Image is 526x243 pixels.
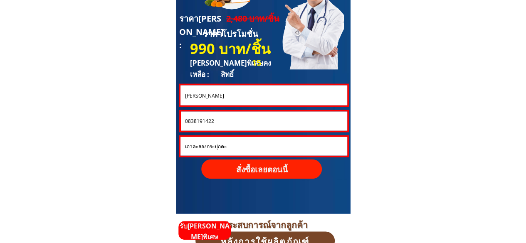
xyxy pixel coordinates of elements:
input: ชื่อ-นามสกุล [183,85,345,105]
h3: 15 [252,56,269,69]
h3: ประสบการณ์จากลูกค้า [180,218,350,230]
input: หมายเลขโทรศัพท์ [183,111,345,130]
input: ที่อยู่ [183,137,345,155]
h3: ราคาโปรโมชั่น [202,27,265,41]
h3: ราคา[PERSON_NAME] : [179,12,226,52]
p: สั่งซื้อเลยตอนนี้ [201,159,322,179]
p: รับ[PERSON_NAME]พิเศษ [178,221,231,242]
h3: 990 บาท/ชิ้น [190,37,274,60]
h3: [PERSON_NAME]พิเศษคงเหลือ : สิทธิ์ [190,57,282,80]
